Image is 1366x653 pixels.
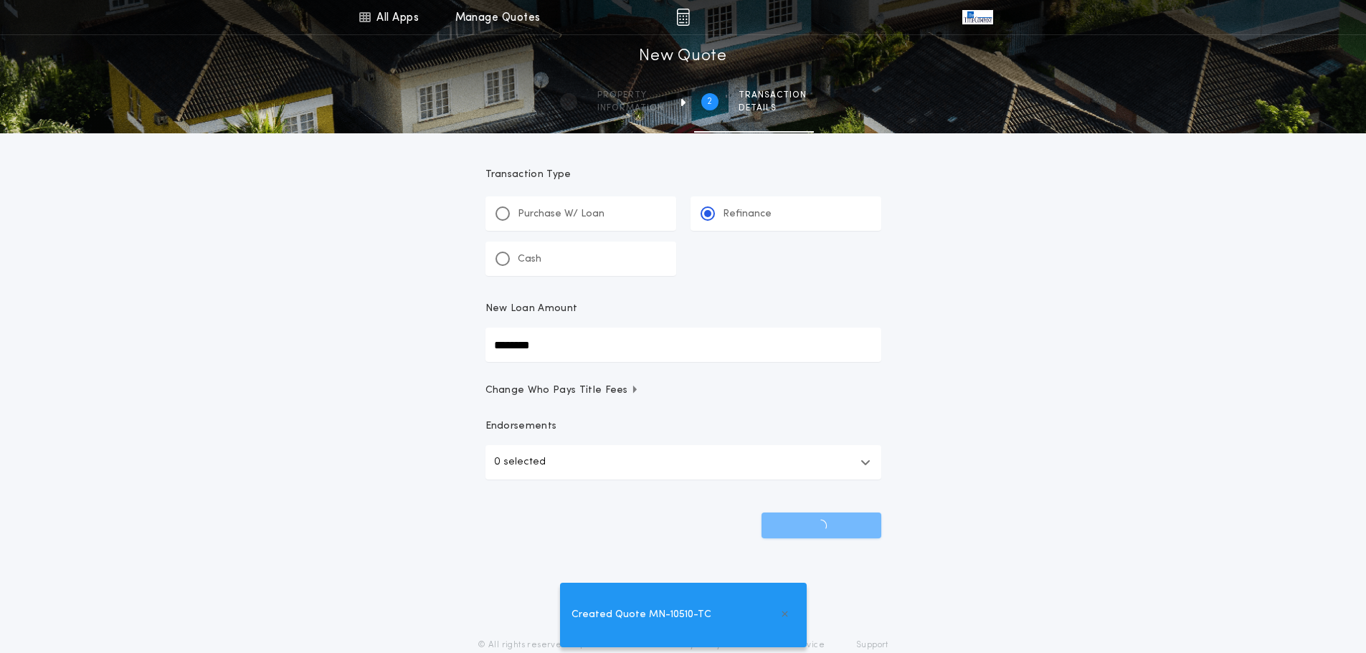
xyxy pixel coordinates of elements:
p: New Loan Amount [485,302,578,316]
input: New Loan Amount [485,328,881,362]
h2: 2 [707,96,712,108]
button: Change Who Pays Title Fees [485,383,881,398]
h1: New Quote [639,45,726,68]
p: 0 selected [494,454,546,471]
img: img [676,9,690,26]
span: details [739,103,807,114]
p: Cash [518,252,541,267]
span: Change Who Pays Title Fees [485,383,640,398]
span: Created Quote MN-10510-TC [571,607,711,623]
span: Transaction [739,90,807,101]
button: 0 selected [485,445,881,480]
span: Property [597,90,664,101]
p: Endorsements [485,419,881,434]
span: information [597,103,664,114]
p: Refinance [723,207,772,221]
p: Purchase W/ Loan [518,207,604,221]
p: Transaction Type [485,168,881,182]
img: vs-icon [962,10,992,24]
